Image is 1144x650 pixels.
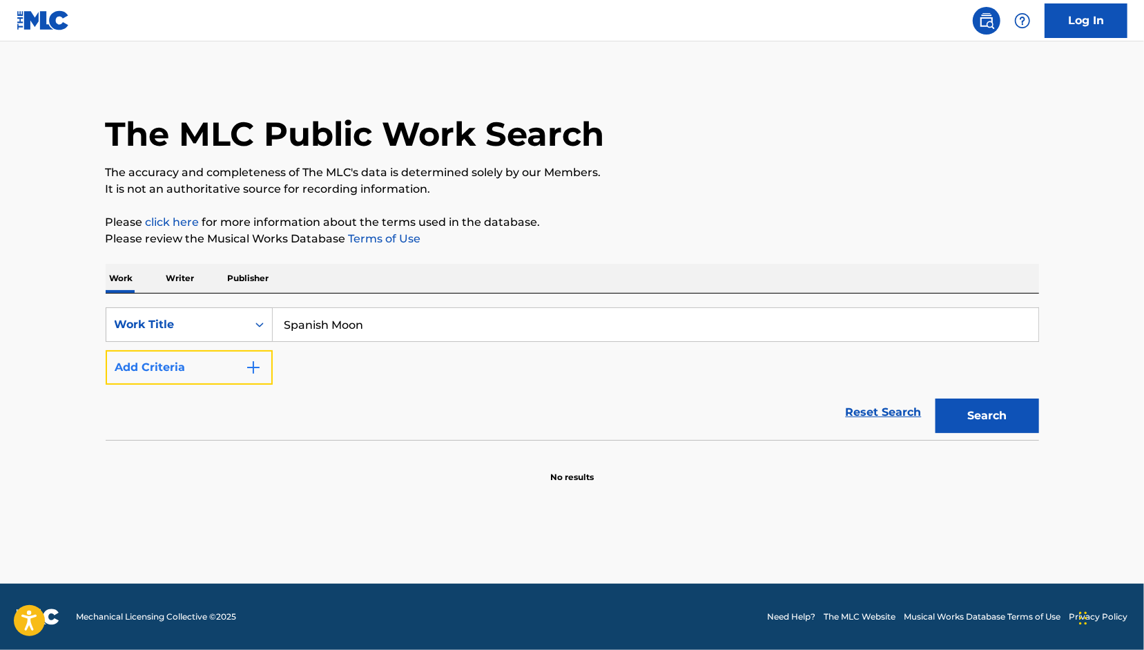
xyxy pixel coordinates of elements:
[106,231,1039,247] p: Please review the Musical Works Database
[106,164,1039,181] p: The accuracy and completeness of The MLC's data is determined solely by our Members.
[106,307,1039,440] form: Search Form
[550,455,594,484] p: No results
[17,10,70,30] img: MLC Logo
[1079,598,1087,639] div: Drag
[767,611,815,623] a: Need Help?
[904,611,1060,623] a: Musical Works Database Terms of Use
[839,397,929,428] a: Reset Search
[224,264,273,293] p: Publisher
[935,399,1039,433] button: Search
[106,350,273,385] button: Add Criteria
[346,232,421,245] a: Terms of Use
[115,316,239,333] div: Work Title
[1014,12,1031,29] img: help
[162,264,199,293] p: Writer
[106,113,605,155] h1: The MLC Public Work Search
[978,12,995,29] img: search
[1009,7,1036,35] div: Help
[973,7,1000,35] a: Public Search
[1045,3,1127,38] a: Log In
[1069,611,1127,623] a: Privacy Policy
[146,216,200,229] a: click here
[106,264,137,293] p: Work
[1075,584,1144,650] iframe: Chat Widget
[245,359,262,376] img: 9d2ae6d4665cec9f34b9.svg
[106,181,1039,198] p: It is not an authoritative source for recording information.
[106,214,1039,231] p: Please for more information about the terms used in the database.
[824,611,895,623] a: The MLC Website
[17,609,59,625] img: logo
[76,611,236,623] span: Mechanical Licensing Collective © 2025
